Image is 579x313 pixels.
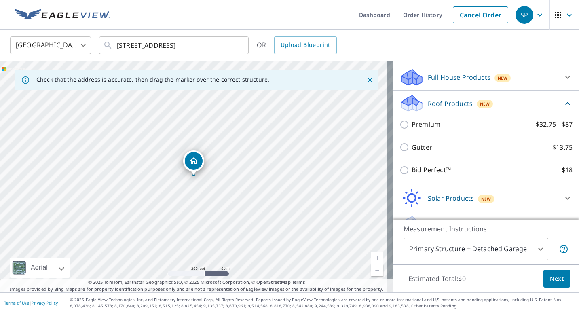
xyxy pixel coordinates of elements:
[281,40,330,50] span: Upload Blueprint
[480,101,490,107] span: New
[274,36,336,54] a: Upload Blueprint
[412,165,451,175] p: Bid Perfect™
[117,34,232,57] input: Search by address or latitude-longitude
[516,6,533,24] div: SP
[4,300,29,306] a: Terms of Use
[536,119,573,129] p: $32.75 - $87
[70,297,575,309] p: © 2025 Eagle View Technologies, Inc. and Pictometry International Corp. All Rights Reserved. Repo...
[428,193,474,203] p: Solar Products
[428,99,473,108] p: Roof Products
[10,34,91,57] div: [GEOGRAPHIC_DATA]
[371,252,383,264] a: Current Level 17, Zoom In
[4,300,58,305] p: |
[412,142,432,152] p: Gutter
[402,270,472,288] p: Estimated Total: $0
[15,9,110,21] img: EV Logo
[256,279,290,285] a: OpenStreetMap
[399,188,573,208] div: Solar ProductsNew
[88,279,305,286] span: © 2025 TomTom, Earthstar Geographics SIO, © 2025 Microsoft Corporation, ©
[550,274,564,284] span: Next
[399,68,573,87] div: Full House ProductsNew
[32,300,58,306] a: Privacy Policy
[399,215,573,234] div: Walls ProductsNew
[10,258,70,278] div: Aerial
[36,76,269,83] p: Check that the address is accurate, then drag the marker over the correct structure.
[28,258,50,278] div: Aerial
[365,75,375,85] button: Close
[498,75,508,81] span: New
[257,36,337,54] div: OR
[183,150,204,176] div: Dropped pin, building 1, Residential property, 16708 Minnetonka Blvd Minnetonka, MN 55345
[552,142,573,152] p: $13.75
[428,72,490,82] p: Full House Products
[404,238,548,260] div: Primary Structure + Detached Garage
[481,196,491,202] span: New
[453,6,508,23] a: Cancel Order
[543,270,570,288] button: Next
[399,94,573,113] div: Roof ProductsNew
[292,279,305,285] a: Terms
[404,224,568,234] p: Measurement Instructions
[412,119,440,129] p: Premium
[371,264,383,276] a: Current Level 17, Zoom Out
[562,165,573,175] p: $18
[559,244,568,254] span: Your report will include the primary structure and a detached garage if one exists.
